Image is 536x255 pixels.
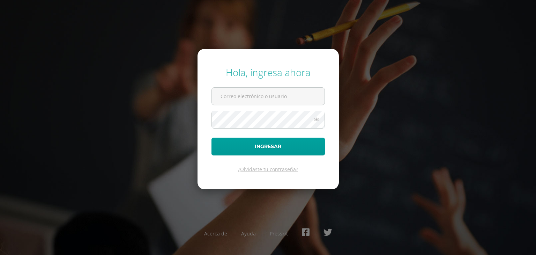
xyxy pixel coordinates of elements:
a: Acerca de [204,230,227,237]
div: Hola, ingresa ahora [211,66,325,79]
input: Correo electrónico o usuario [212,88,325,105]
a: Ayuda [241,230,256,237]
button: Ingresar [211,138,325,155]
a: Presskit [270,230,288,237]
a: ¿Olvidaste tu contraseña? [238,166,298,173]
